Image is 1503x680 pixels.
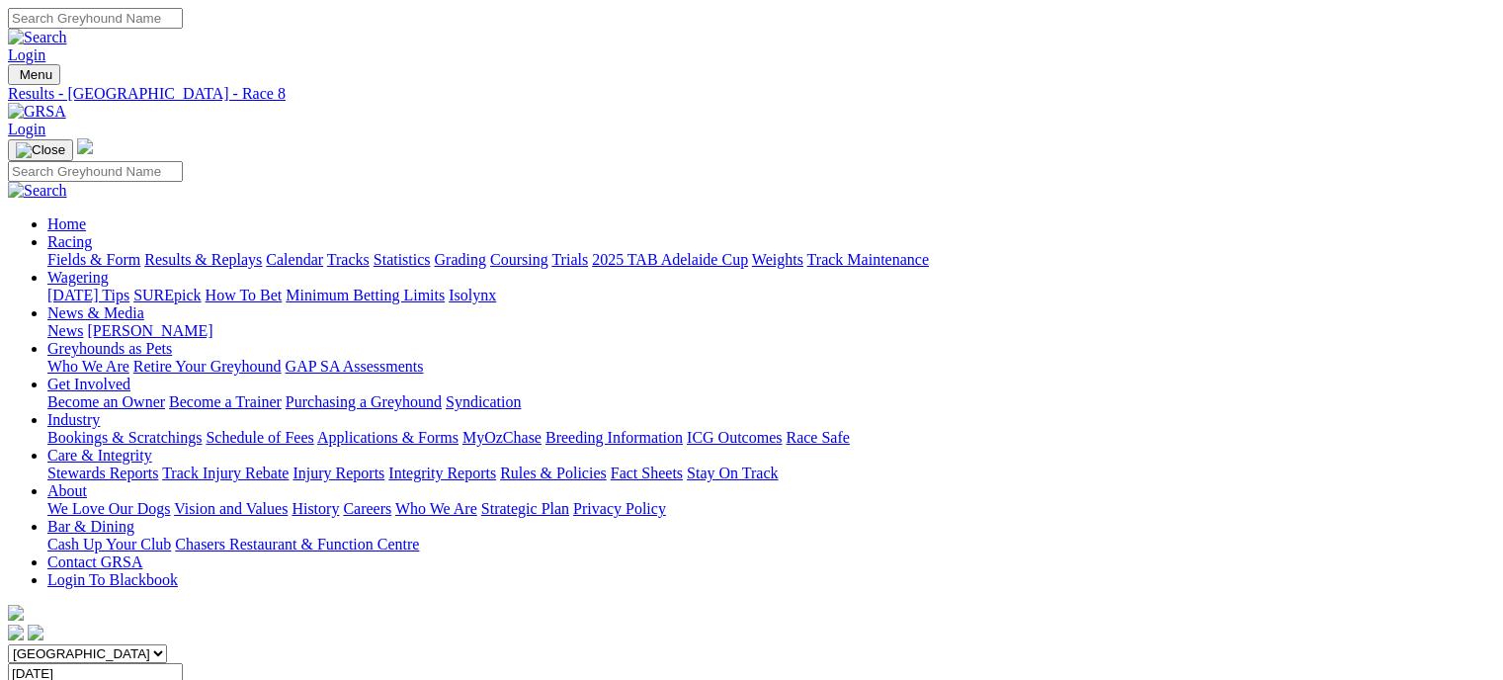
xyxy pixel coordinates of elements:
a: Statistics [374,251,431,268]
img: logo-grsa-white.png [77,138,93,154]
img: Search [8,182,67,200]
a: Retire Your Greyhound [133,358,282,375]
a: Care & Integrity [47,447,152,464]
a: Racing [47,233,92,250]
button: Toggle navigation [8,64,60,85]
a: Vision and Values [174,500,288,517]
a: Privacy Policy [573,500,666,517]
img: Close [16,142,65,158]
a: Rules & Policies [500,465,607,481]
div: News & Media [47,322,1495,340]
img: twitter.svg [28,625,43,640]
a: Who We Are [47,358,129,375]
a: Schedule of Fees [206,429,313,446]
a: Results - [GEOGRAPHIC_DATA] - Race 8 [8,85,1495,103]
a: Coursing [490,251,548,268]
div: Greyhounds as Pets [47,358,1495,376]
a: Bar & Dining [47,518,134,535]
div: About [47,500,1495,518]
div: Wagering [47,287,1495,304]
a: We Love Our Dogs [47,500,170,517]
a: Syndication [446,393,521,410]
a: Injury Reports [292,465,384,481]
a: Stay On Track [687,465,778,481]
img: logo-grsa-white.png [8,605,24,621]
a: Login [8,121,45,137]
a: Track Injury Rebate [162,465,289,481]
div: Get Involved [47,393,1495,411]
a: Get Involved [47,376,130,392]
a: About [47,482,87,499]
a: Race Safe [786,429,849,446]
a: Isolynx [449,287,496,303]
a: Trials [551,251,588,268]
a: Login [8,46,45,63]
button: Toggle navigation [8,139,73,161]
a: [PERSON_NAME] [87,322,212,339]
a: ICG Outcomes [687,429,782,446]
a: SUREpick [133,287,201,303]
a: Weights [752,251,803,268]
a: Integrity Reports [388,465,496,481]
img: facebook.svg [8,625,24,640]
input: Search [8,161,183,182]
a: Chasers Restaurant & Function Centre [175,536,419,552]
div: Bar & Dining [47,536,1495,553]
a: News [47,322,83,339]
div: Industry [47,429,1495,447]
a: Grading [435,251,486,268]
div: Care & Integrity [47,465,1495,482]
input: Search [8,8,183,29]
a: MyOzChase [462,429,542,446]
a: Breeding Information [545,429,683,446]
span: Menu [20,67,52,82]
a: Become an Owner [47,393,165,410]
a: Results & Replays [144,251,262,268]
a: News & Media [47,304,144,321]
a: Contact GRSA [47,553,142,570]
a: Purchasing a Greyhound [286,393,442,410]
div: Racing [47,251,1495,269]
a: Tracks [327,251,370,268]
a: History [292,500,339,517]
a: Login To Blackbook [47,571,178,588]
a: How To Bet [206,287,283,303]
a: Industry [47,411,100,428]
a: Greyhounds as Pets [47,340,172,357]
a: Strategic Plan [481,500,569,517]
a: Wagering [47,269,109,286]
a: Who We Are [395,500,477,517]
a: 2025 TAB Adelaide Cup [592,251,748,268]
a: Become a Trainer [169,393,282,410]
a: Track Maintenance [807,251,929,268]
a: Calendar [266,251,323,268]
a: Bookings & Scratchings [47,429,202,446]
a: Home [47,215,86,232]
a: Stewards Reports [47,465,158,481]
a: Applications & Forms [317,429,459,446]
img: GRSA [8,103,66,121]
a: Fields & Form [47,251,140,268]
img: Search [8,29,67,46]
a: Minimum Betting Limits [286,287,445,303]
a: GAP SA Assessments [286,358,424,375]
a: [DATE] Tips [47,287,129,303]
a: Fact Sheets [611,465,683,481]
a: Cash Up Your Club [47,536,171,552]
a: Careers [343,500,391,517]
